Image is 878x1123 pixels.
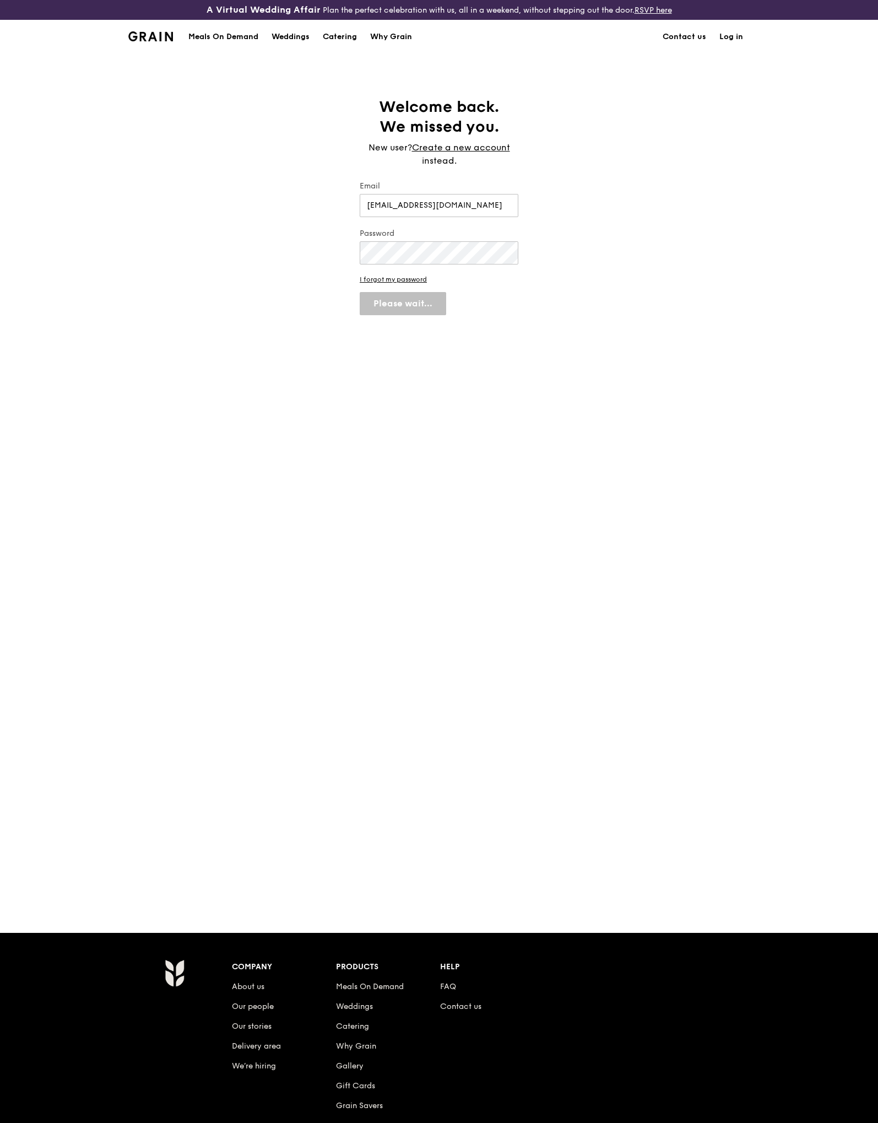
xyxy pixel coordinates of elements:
a: Catering [316,20,364,53]
a: Contact us [656,20,713,53]
div: Why Grain [370,20,412,53]
h3: A Virtual Wedding Affair [207,4,321,15]
img: Grain [128,31,173,41]
a: Why Grain [364,20,419,53]
a: Our stories [232,1022,272,1031]
a: GrainGrain [128,19,173,52]
a: We’re hiring [232,1061,276,1071]
a: Our people [232,1002,274,1011]
a: Why Grain [336,1041,376,1051]
a: Weddings [265,20,316,53]
span: New user? [368,142,412,153]
a: Delivery area [232,1041,281,1051]
a: Meals On Demand [336,982,404,991]
a: Log in [713,20,750,53]
div: Meals On Demand [188,20,258,53]
h1: Welcome back. We missed you. [360,97,518,137]
div: Help [440,959,544,975]
img: Grain [165,959,184,987]
a: Grain Savers [336,1101,383,1110]
div: Weddings [272,20,310,53]
a: About us [232,982,264,991]
span: instead. [422,155,457,166]
a: Gallery [336,1061,364,1071]
label: Email [360,181,518,192]
button: Please wait... [360,292,446,315]
a: Weddings [336,1002,373,1011]
a: FAQ [440,982,456,991]
div: Plan the perfect celebration with us, all in a weekend, without stepping out the door. [147,4,732,15]
a: I forgot my password [360,276,518,283]
a: Catering [336,1022,369,1031]
a: Contact us [440,1002,481,1011]
div: Catering [323,20,357,53]
a: RSVP here [635,6,672,15]
a: Create a new account [412,141,510,154]
label: Password [360,228,518,239]
a: Gift Cards [336,1081,375,1090]
div: Products [336,959,440,975]
div: Company [232,959,336,975]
